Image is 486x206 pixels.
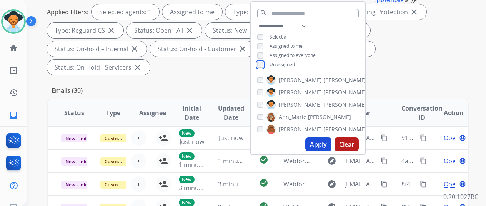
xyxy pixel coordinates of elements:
span: Just now [180,137,204,146]
div: Status: On-hold - Customer [150,41,255,57]
div: Selected agents: 1 [92,4,159,20]
button: + [131,176,146,192]
mat-icon: language [459,157,466,164]
span: Customer Support [100,181,150,189]
span: [PERSON_NAME] [308,113,351,121]
span: 1 minute ago [179,161,217,169]
button: + [131,130,146,146]
span: Open [444,133,459,142]
button: + [131,153,146,169]
span: Assigned to me [270,43,303,49]
mat-icon: person_add [159,156,168,166]
span: Customer Support [100,157,150,166]
div: Type: Shipping Protection [326,4,426,20]
span: [PERSON_NAME] [279,126,322,133]
mat-icon: language [459,134,466,141]
mat-icon: check_circle [259,178,268,188]
span: New - Initial [61,134,97,142]
span: Open [444,156,459,166]
span: Updated Date [218,104,244,122]
span: Assigned to everyone [270,52,316,59]
span: New - Initial [61,157,97,166]
span: New - Initial [61,181,97,189]
div: Type: Reguard CS [47,23,123,38]
p: Applied filters: [47,7,88,17]
mat-icon: home [9,44,18,53]
div: Status: New - Initial [205,23,286,38]
span: [PERSON_NAME] [323,126,366,133]
span: [PERSON_NAME] [323,76,366,84]
div: Status: Open - All [126,23,202,38]
mat-icon: close [130,44,139,54]
mat-icon: close [185,26,194,35]
mat-icon: content_copy [420,181,427,188]
span: Select all [270,33,289,40]
p: 0.20.1027RC [443,192,478,201]
mat-icon: content_copy [381,157,388,164]
span: Just now [219,134,243,142]
span: Assignee [139,108,166,117]
span: [PERSON_NAME] [279,89,322,96]
span: Customer Support [100,134,150,142]
span: [PERSON_NAME] [279,76,322,84]
mat-icon: inbox [9,111,18,120]
mat-icon: content_copy [381,181,388,188]
img: avatar [3,11,24,32]
span: Status [64,108,84,117]
div: Type: Customer Support [225,4,323,20]
mat-icon: explore [327,156,336,166]
div: Status: On Hold - Servicers [47,60,150,75]
div: Assigned to me [162,4,222,20]
span: [PERSON_NAME] [279,101,322,109]
span: 1 minute ago [218,157,256,165]
mat-icon: content_copy [420,157,427,164]
span: Unassigned [270,61,295,68]
mat-icon: search [260,9,267,16]
mat-icon: content_copy [381,134,388,141]
mat-icon: close [107,26,116,35]
span: Webform from [EMAIL_ADDRESS][DOMAIN_NAME] on [DATE] [283,180,458,188]
p: Emails (30) [48,86,86,95]
mat-icon: close [238,44,247,54]
mat-icon: language [459,181,466,188]
p: New [179,176,195,183]
span: + [137,156,140,166]
button: Clear [335,137,359,151]
mat-icon: check_circle [259,155,268,164]
span: + [137,133,140,142]
mat-icon: person_add [159,179,168,189]
span: [PERSON_NAME] [323,101,366,109]
mat-icon: close [133,63,142,72]
mat-icon: list_alt [9,66,18,75]
mat-icon: person_add [159,133,168,142]
mat-icon: explore [327,179,336,189]
span: Open [444,179,459,189]
span: 3 minutes ago [179,184,220,192]
button: Apply [305,137,331,151]
span: + [137,179,140,189]
span: Webform from [EMAIL_ADDRESS][DOMAIN_NAME] on [DATE] [283,157,458,165]
mat-icon: history [9,88,18,97]
p: New [179,152,195,160]
span: Conversation ID [401,104,443,122]
span: Initial Date [179,104,205,122]
span: Type [106,108,120,117]
mat-icon: content_copy [420,134,427,141]
span: [EMAIL_ADDRESS][DOMAIN_NAME] [344,156,376,166]
th: Action [428,99,468,126]
span: 3 minutes ago [218,180,259,188]
div: Status: On-hold – Internal [47,41,147,57]
p: New [179,129,195,137]
span: [EMAIL_ADDRESS][DOMAIN_NAME] [344,179,376,189]
span: Ann_Marie [279,113,306,121]
mat-icon: close [409,7,419,17]
span: [PERSON_NAME] [323,89,366,96]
